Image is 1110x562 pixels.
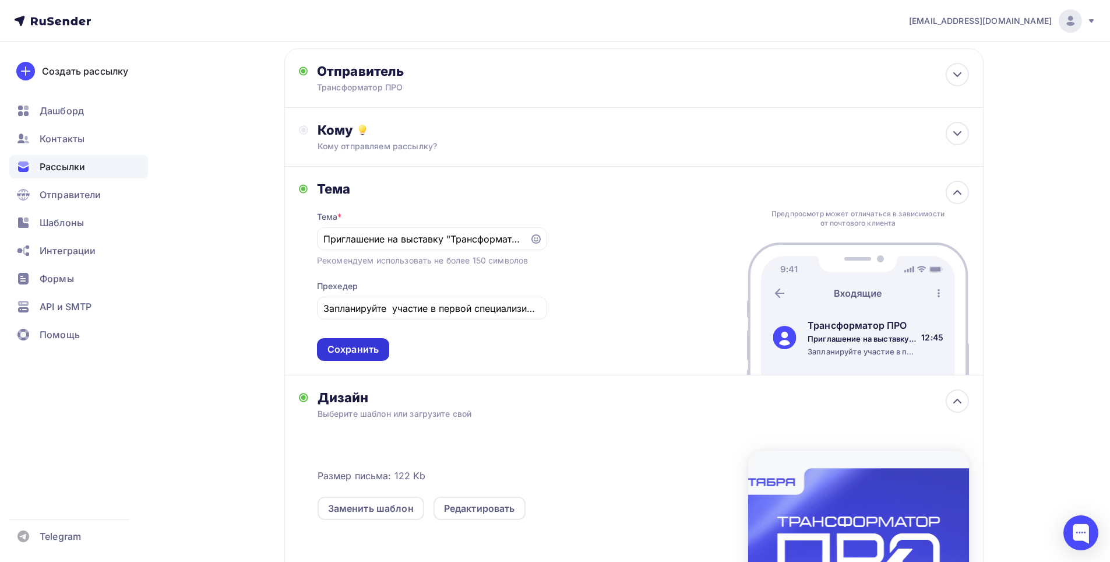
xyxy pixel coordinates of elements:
[921,332,943,343] div: 12:45
[40,328,80,342] span: Помощь
[9,211,148,234] a: Шаблоны
[9,183,148,206] a: Отправители
[808,333,917,344] div: Приглашение на выставку "Трансформатор ПРО". Регистрация открыта
[317,181,547,197] div: Тема
[444,501,515,515] div: Редактировать
[317,63,569,79] div: Отправитель
[808,318,917,332] div: Трансформатор ПРО
[40,244,96,258] span: Интеграции
[909,15,1052,27] span: [EMAIL_ADDRESS][DOMAIN_NAME]
[318,122,969,138] div: Кому
[318,469,426,483] span: Размер письма: 122 Kb
[40,188,101,202] span: Отправители
[323,301,540,315] input: Текст, который будут видеть подписчики
[40,529,81,543] span: Telegram
[9,127,148,150] a: Контакты
[40,216,84,230] span: Шаблоны
[40,104,84,118] span: Дашборд
[323,232,523,246] input: Укажите тему письма
[318,408,904,420] div: Выберите шаблон или загрузите свой
[317,255,528,266] div: Рекомендуем использовать не более 150 символов
[40,132,84,146] span: Контакты
[317,82,544,93] div: Трансформатор ПРО
[9,155,148,178] a: Рассылки
[327,343,379,356] div: Сохранить
[328,501,414,515] div: Заменить шаблон
[40,160,85,174] span: Рассылки
[769,209,948,228] div: Предпросмотр может отличаться в зависимости от почтового клиента
[9,267,148,290] a: Формы
[9,99,148,122] a: Дашборд
[40,272,74,286] span: Формы
[808,346,917,357] div: Запланируйте участие в первой специализированной выставке трансформаторостроения
[318,140,904,152] div: Кому отправляем рассылку?
[909,9,1096,33] a: [EMAIL_ADDRESS][DOMAIN_NAME]
[318,389,969,406] div: Дизайн
[317,211,342,223] div: Тема
[317,280,358,292] div: Прехедер
[42,64,128,78] div: Создать рассылку
[40,300,91,314] span: API и SMTP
